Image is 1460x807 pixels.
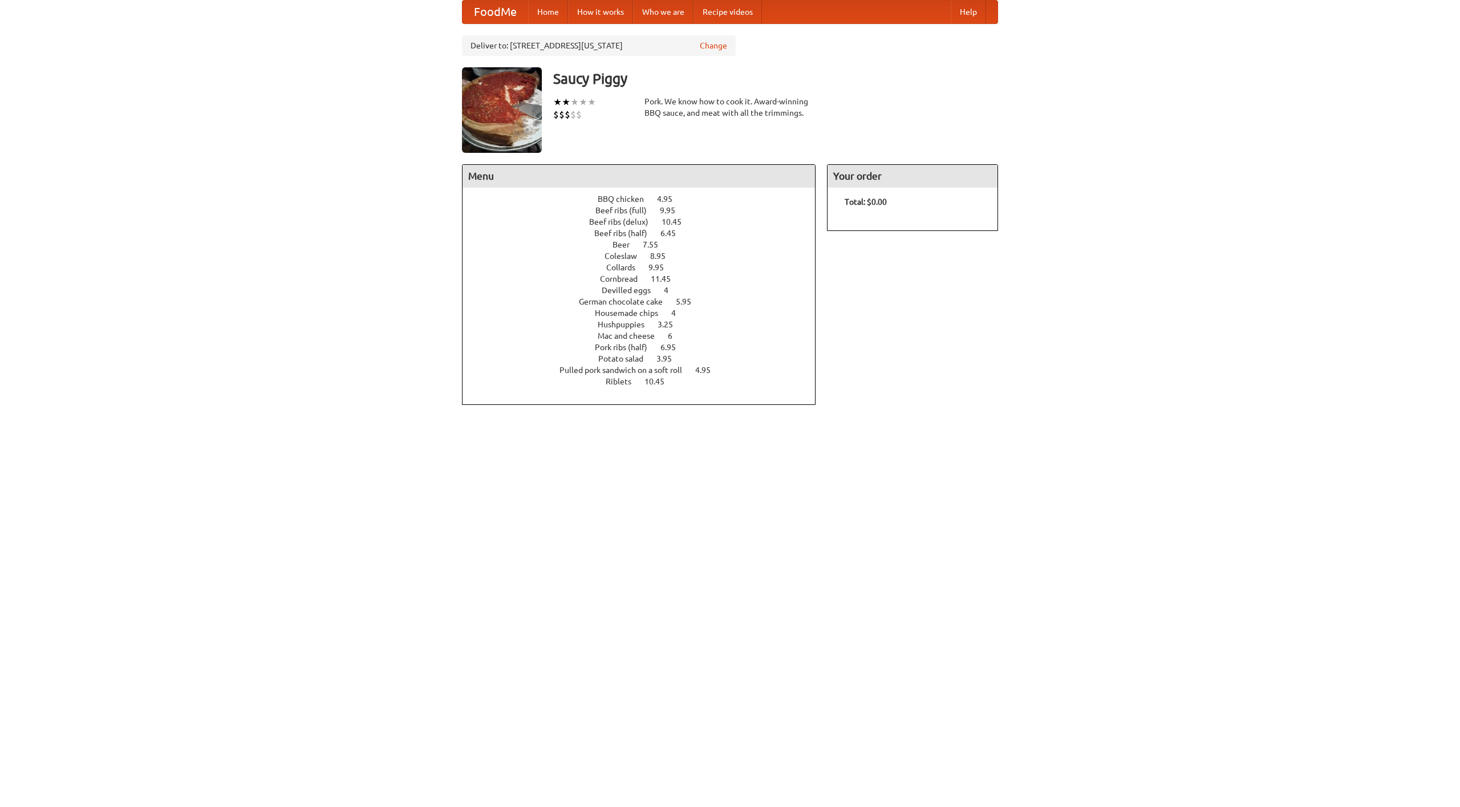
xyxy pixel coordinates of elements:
span: German chocolate cake [579,297,674,306]
a: Pulled pork sandwich on a soft roll 4.95 [559,366,732,375]
span: Coleslaw [605,252,648,261]
a: Housemade chips 4 [595,309,697,318]
span: 3.25 [658,320,684,329]
a: Riblets 10.45 [606,377,686,386]
span: 8.95 [650,252,677,261]
li: ★ [587,96,596,108]
h4: Menu [463,165,815,188]
span: Pork ribs (half) [595,343,659,352]
span: 4.95 [695,366,722,375]
span: Pulled pork sandwich on a soft roll [559,366,693,375]
a: How it works [568,1,633,23]
span: 4 [664,286,680,295]
a: Mac and cheese 6 [598,331,693,340]
span: Housemade chips [595,309,670,318]
span: Devilled eggs [602,286,662,295]
a: Pork ribs (half) 6.95 [595,343,697,352]
span: 7.55 [643,240,670,249]
a: Home [528,1,568,23]
span: Beer [613,240,641,249]
a: Collards 9.95 [606,263,685,272]
span: 6 [668,331,684,340]
span: Beef ribs (full) [595,206,658,215]
b: Total: $0.00 [845,197,887,206]
span: 10.45 [644,377,676,386]
span: 9.95 [660,206,687,215]
a: Beef ribs (full) 9.95 [595,206,696,215]
a: Who we are [633,1,693,23]
span: BBQ chicken [598,194,655,204]
li: ★ [579,96,587,108]
li: $ [576,108,582,121]
a: Beef ribs (half) 6.45 [594,229,697,238]
li: ★ [553,96,562,108]
a: Beef ribs (delux) 10.45 [589,217,703,226]
img: angular.jpg [462,67,542,153]
a: Help [951,1,986,23]
a: FoodMe [463,1,528,23]
div: Deliver to: [STREET_ADDRESS][US_STATE] [462,35,736,56]
li: ★ [562,96,570,108]
span: Mac and cheese [598,331,666,340]
span: Potato salad [598,354,655,363]
span: 4.95 [657,194,684,204]
a: Change [700,40,727,51]
span: Hushpuppies [598,320,656,329]
span: Cornbread [600,274,649,283]
li: $ [570,108,576,121]
a: Coleslaw 8.95 [605,252,687,261]
a: Recipe videos [693,1,762,23]
span: 6.45 [660,229,687,238]
h3: Saucy Piggy [553,67,998,90]
li: $ [553,108,559,121]
li: $ [565,108,570,121]
span: 3.95 [656,354,683,363]
span: 11.45 [651,274,682,283]
span: 9.95 [648,263,675,272]
span: 6.95 [660,343,687,352]
a: Devilled eggs 4 [602,286,690,295]
li: $ [559,108,565,121]
div: Pork. We know how to cook it. Award-winning BBQ sauce, and meat with all the trimmings. [644,96,816,119]
a: BBQ chicken 4.95 [598,194,693,204]
a: Hushpuppies 3.25 [598,320,694,329]
span: Riblets [606,377,643,386]
span: 4 [671,309,687,318]
span: Beef ribs (half) [594,229,659,238]
span: Collards [606,263,647,272]
a: Potato salad 3.95 [598,354,693,363]
a: Cornbread 11.45 [600,274,692,283]
h4: Your order [828,165,997,188]
span: Beef ribs (delux) [589,217,660,226]
span: 5.95 [676,297,703,306]
li: ★ [570,96,579,108]
span: 10.45 [662,217,693,226]
a: German chocolate cake 5.95 [579,297,712,306]
a: Beer 7.55 [613,240,679,249]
